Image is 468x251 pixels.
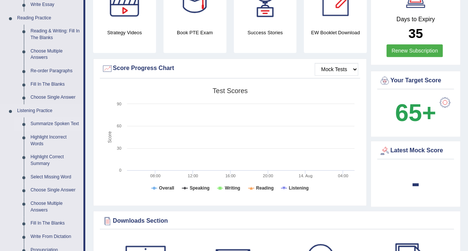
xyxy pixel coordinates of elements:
[27,91,83,104] a: Choose Single Answer
[256,185,274,191] tspan: Reading
[213,87,248,95] tspan: Test scores
[102,63,358,74] div: Score Progress Chart
[27,117,83,131] a: Summarize Spoken Text
[102,215,452,226] div: Downloads Section
[379,75,452,86] div: Your Target Score
[395,99,436,126] b: 65+
[190,185,209,191] tspan: Speaking
[27,230,83,244] a: Write From Dictation
[27,184,83,197] a: Choose Single Answer
[411,169,420,196] b: -
[188,174,198,178] text: 12:00
[27,25,83,44] a: Reading & Writing: Fill In The Blanks
[117,146,121,150] text: 30
[408,26,423,41] b: 35
[27,197,83,217] a: Choose Multiple Answers
[225,174,236,178] text: 16:00
[93,29,156,36] h4: Strategy Videos
[263,174,273,178] text: 20:00
[27,217,83,230] a: Fill In The Blanks
[27,64,83,78] a: Re-order Paragraphs
[289,185,309,191] tspan: Listening
[14,104,83,118] a: Listening Practice
[159,185,174,191] tspan: Overall
[379,16,452,23] h4: Days to Expiry
[150,174,160,178] text: 08:00
[163,29,226,36] h4: Book PTE Exam
[27,78,83,91] a: Fill In The Blanks
[107,131,112,143] tspan: Score
[119,168,121,172] text: 0
[379,145,452,156] div: Latest Mock Score
[27,171,83,184] a: Select Missing Word
[27,150,83,170] a: Highlight Correct Summary
[27,45,83,64] a: Choose Multiple Answers
[27,131,83,150] a: Highlight Incorrect Words
[234,29,297,36] h4: Success Stories
[386,44,443,57] a: Renew Subscription
[304,29,367,36] h4: EW Booklet Download
[117,102,121,106] text: 90
[299,174,312,178] tspan: 14. Aug
[14,12,83,25] a: Reading Practice
[338,174,348,178] text: 04:00
[117,124,121,128] text: 60
[225,185,240,191] tspan: Writing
